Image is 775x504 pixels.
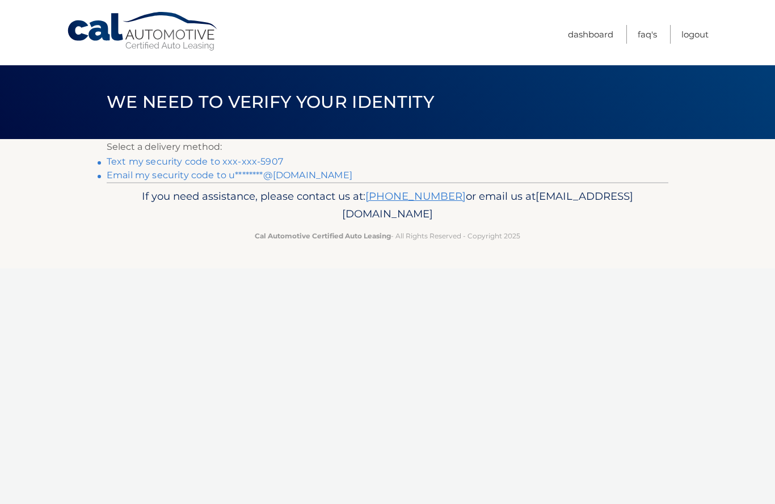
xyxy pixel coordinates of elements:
[568,25,613,44] a: Dashboard
[107,170,352,180] a: Email my security code to u********@[DOMAIN_NAME]
[107,156,283,167] a: Text my security code to xxx-xxx-5907
[114,230,661,242] p: - All Rights Reserved - Copyright 2025
[107,139,668,155] p: Select a delivery method:
[681,25,709,44] a: Logout
[365,190,466,203] a: [PHONE_NUMBER]
[66,11,220,52] a: Cal Automotive
[255,232,391,240] strong: Cal Automotive Certified Auto Leasing
[114,187,661,224] p: If you need assistance, please contact us at: or email us at
[638,25,657,44] a: FAQ's
[107,91,434,112] span: We need to verify your identity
